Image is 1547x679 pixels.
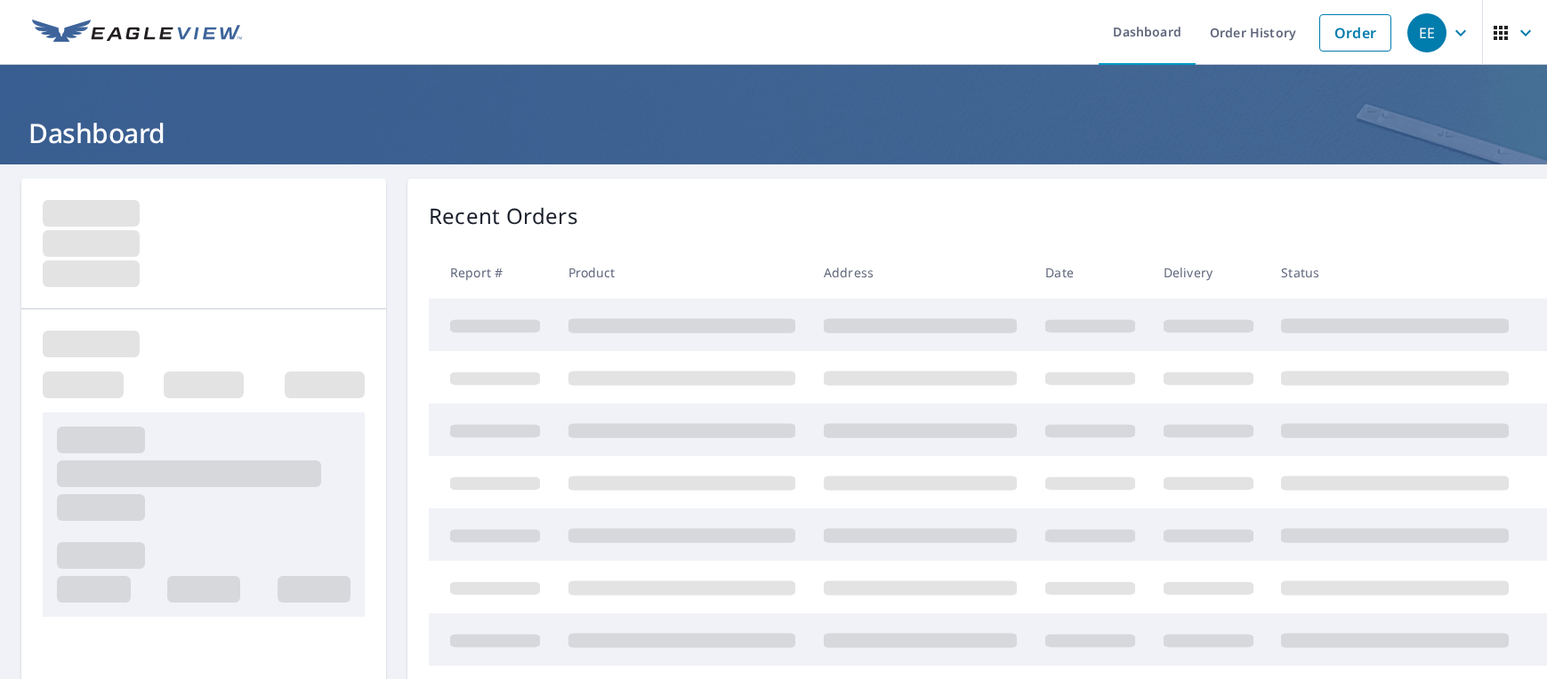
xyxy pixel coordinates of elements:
[21,115,1526,151] h1: Dashboard
[1319,14,1391,52] a: Order
[429,200,578,232] p: Recent Orders
[1149,246,1268,299] th: Delivery
[429,246,554,299] th: Report #
[1407,13,1446,52] div: EE
[810,246,1031,299] th: Address
[32,20,242,46] img: EV Logo
[1267,246,1523,299] th: Status
[1031,246,1149,299] th: Date
[554,246,810,299] th: Product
